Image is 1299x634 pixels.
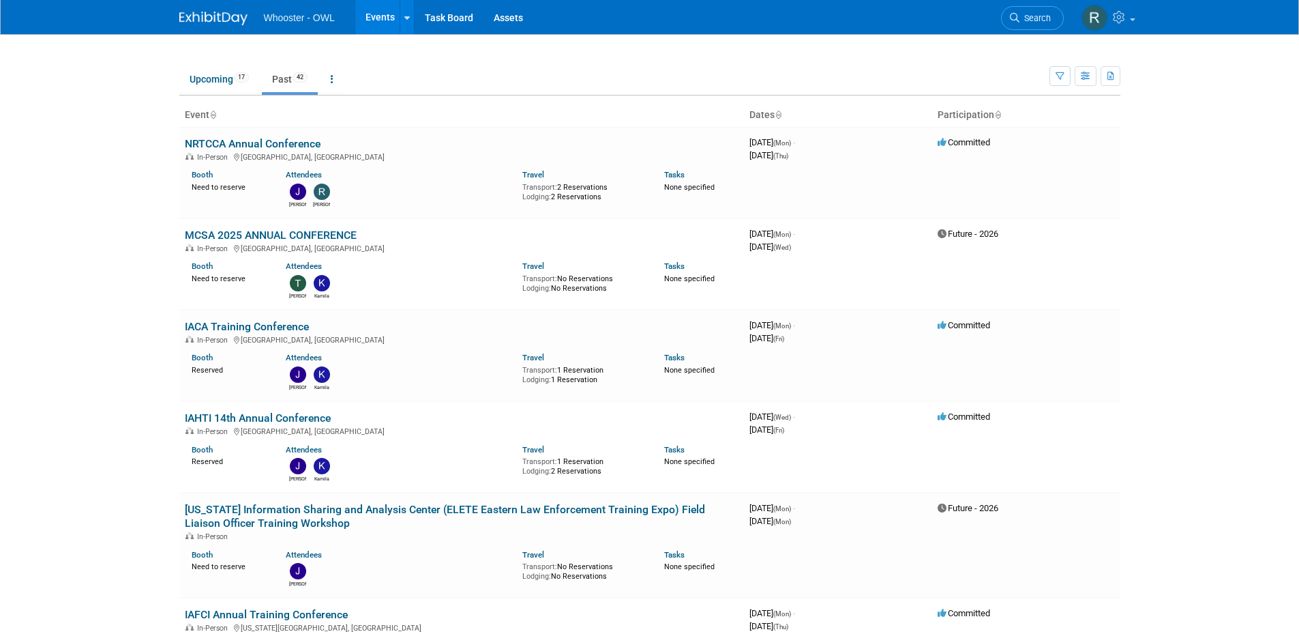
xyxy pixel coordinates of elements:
span: [DATE] [749,333,784,343]
a: Tasks [664,445,685,455]
span: (Thu) [773,152,788,160]
span: Transport: [522,562,557,571]
div: Kamila Castaneda [313,474,330,482]
span: - [793,229,795,239]
a: IAHTI 14th Annual Conference [185,412,331,424]
span: In-Person [197,427,232,436]
span: Lodging: [522,284,551,293]
span: [DATE] [749,516,791,526]
a: Past42 [262,66,318,92]
div: Reserved [192,363,266,375]
a: Travel [522,445,544,455]
span: [DATE] [749,150,788,160]
span: (Mon) [773,231,791,238]
img: In-Person Event [185,244,194,251]
a: Booth [192,170,213,179]
a: Travel [522,550,544,560]
div: Julia Haber [289,579,306,588]
img: In-Person Event [185,427,194,434]
span: Whooster - OWL [264,12,335,23]
div: [GEOGRAPHIC_DATA], [GEOGRAPHIC_DATA] [185,151,738,162]
span: [DATE] [749,229,795,239]
img: Kamila Castaneda [314,366,330,383]
a: Attendees [286,550,322,560]
a: Tasks [664,170,685,179]
div: No Reservations No Reservations [522,272,644,293]
span: Lodging: [522,467,551,476]
span: None specified [664,183,715,192]
span: [DATE] [749,424,784,435]
img: Travis Dykes [290,275,306,291]
span: Transport: [522,457,557,466]
span: Committed [938,137,990,147]
span: Transport: [522,366,557,375]
img: Kamila Castaneda [314,458,330,474]
a: Attendees [286,261,322,271]
span: Lodging: [522,375,551,384]
img: ExhibitDay [179,12,248,25]
span: - [793,608,795,618]
a: Booth [192,445,213,455]
span: Lodging: [522,192,551,201]
span: 42 [293,72,308,83]
span: (Wed) [773,414,791,421]
span: In-Person [197,532,232,541]
span: [DATE] [749,137,795,147]
span: (Mon) [773,610,791,618]
div: No Reservations No Reservations [522,560,644,581]
div: [GEOGRAPHIC_DATA], [GEOGRAPHIC_DATA] [185,425,738,436]
span: Transport: [522,274,557,283]
a: Upcoming17 [179,66,259,92]
a: NRTCCA Annual Conference [185,137,320,150]
div: [US_STATE][GEOGRAPHIC_DATA], [GEOGRAPHIC_DATA] [185,622,738,633]
img: Julia Haber [290,563,306,579]
span: (Wed) [773,244,791,251]
a: Travel [522,353,544,362]
span: In-Person [197,336,232,345]
div: Kamila Castaneda [313,383,330,391]
span: [DATE] [749,412,795,422]
span: Future - 2026 [938,229,998,239]
a: Sort by Participation Type [994,109,1001,120]
a: Sort by Event Name [209,109,216,120]
span: - [793,412,795,422]
span: (Fri) [773,427,784,434]
span: (Mon) [773,322,791,330]
div: Julia Haber [289,383,306,391]
span: (Thu) [773,623,788,631]
span: (Mon) [773,518,791,525]
span: (Mon) [773,505,791,513]
a: Booth [192,353,213,362]
th: Event [179,104,744,127]
a: Tasks [664,353,685,362]
a: IACA Training Conference [185,320,309,333]
a: Attendees [286,445,322,455]
img: In-Person Event [185,336,194,343]
div: 2 Reservations 2 Reservations [522,180,644,201]
span: 17 [234,72,249,83]
a: Search [1001,6,1064,30]
a: Travel [522,170,544,179]
div: 1 Reservation 2 Reservations [522,455,644,476]
span: [DATE] [749,608,795,618]
a: Booth [192,261,213,271]
span: [DATE] [749,320,795,330]
th: Participation [932,104,1120,127]
img: Julia Haber [290,458,306,474]
div: Need to reserve [192,180,266,192]
span: Committed [938,608,990,618]
span: - [793,137,795,147]
span: Lodging: [522,572,551,581]
a: Booth [192,550,213,560]
img: Kamila Castaneda [314,275,330,291]
div: James Justus [289,200,306,208]
span: None specified [664,562,715,571]
span: (Mon) [773,139,791,147]
img: Julia Haber [290,366,306,383]
img: In-Person Event [185,624,194,631]
a: Travel [522,261,544,271]
a: MCSA 2025 ANNUAL CONFERENCE [185,229,357,242]
a: Tasks [664,550,685,560]
div: Robert Dugan [313,200,330,208]
a: Attendees [286,170,322,179]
